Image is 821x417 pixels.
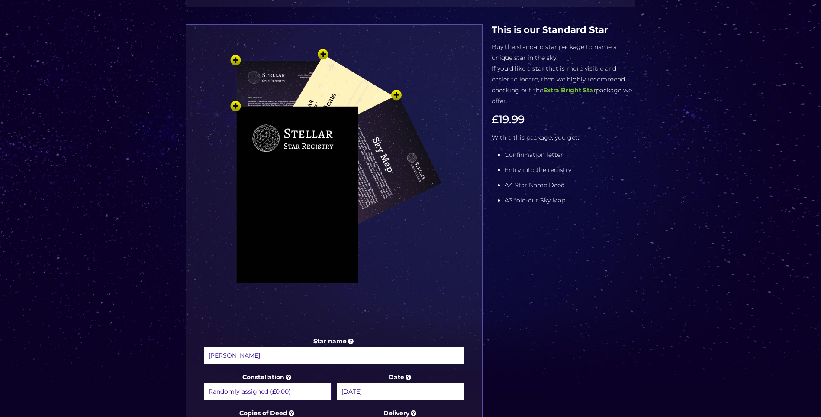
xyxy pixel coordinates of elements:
[492,24,635,35] h4: This is our Standard Star
[337,383,464,400] input: Date
[492,132,635,143] p: With a this package, you get:
[543,86,596,94] a: Extra Bright Star
[204,372,332,401] label: Constellation
[505,150,635,160] li: Confirmation letter
[505,165,635,176] li: Entry into the registry
[204,336,465,365] label: Star name
[492,113,635,126] h3: £
[505,195,635,206] li: A3 fold-out Sky Map
[204,383,332,400] select: Constellation
[499,113,525,126] span: 19.99
[337,372,464,401] label: Date
[204,46,464,332] img: tucked-zoomable-0-2.png
[505,180,635,191] li: A4 Star Name Deed
[204,347,465,364] input: Star name
[492,42,635,107] p: Buy the standard star package to name a unique star in the sky. If you'd like a star that is more...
